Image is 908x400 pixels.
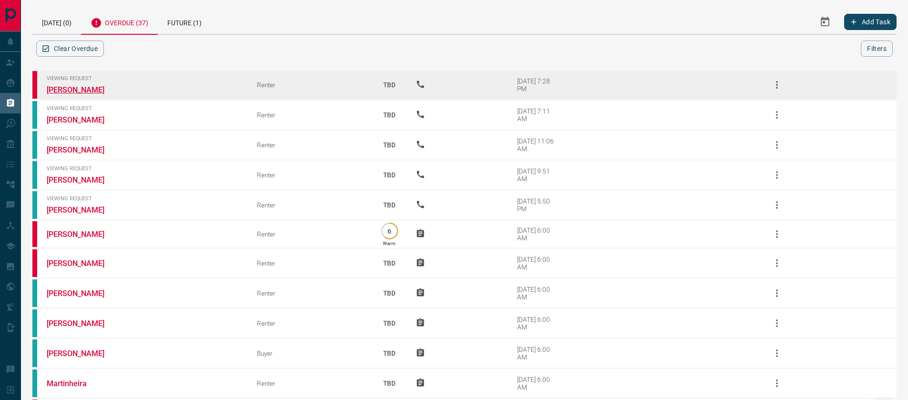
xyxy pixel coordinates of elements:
[47,175,118,185] a: [PERSON_NAME]
[32,221,37,247] div: property.ca
[517,107,558,123] div: [DATE] 7:11 AM
[517,376,558,391] div: [DATE] 6:00 AM
[257,201,363,209] div: Renter
[47,135,243,142] span: Viewing Request
[844,14,897,30] button: Add Task
[257,111,363,119] div: Renter
[47,205,118,215] a: [PERSON_NAME]
[517,316,558,331] div: [DATE] 6:00 AM
[377,132,401,158] p: TBD
[32,161,37,189] div: condos.ca
[47,349,118,358] a: [PERSON_NAME]
[377,280,401,306] p: TBD
[32,249,37,277] div: property.ca
[377,370,401,396] p: TBD
[158,10,211,34] div: Future (1)
[47,195,243,202] span: Viewing Request
[861,41,893,57] button: Filters
[377,102,401,128] p: TBD
[377,340,401,366] p: TBD
[383,241,396,246] p: Warm
[517,77,558,92] div: [DATE] 7:28 PM
[32,10,81,34] div: [DATE] (0)
[47,85,118,94] a: [PERSON_NAME]
[517,197,558,213] div: [DATE] 5:50 PM
[47,115,118,124] a: [PERSON_NAME]
[47,145,118,154] a: [PERSON_NAME]
[47,75,243,82] span: Viewing Request
[517,137,558,153] div: [DATE] 11:06 AM
[47,105,243,112] span: Viewing Request
[32,191,37,219] div: condos.ca
[47,379,118,388] a: Martinheira
[517,286,558,301] div: [DATE] 6:00 AM
[257,171,363,179] div: Renter
[517,167,558,183] div: [DATE] 9:51 AM
[517,256,558,271] div: [DATE] 6:00 AM
[377,250,401,276] p: TBD
[377,310,401,336] p: TBD
[32,101,37,129] div: condos.ca
[257,230,363,238] div: Renter
[257,289,363,297] div: Renter
[47,230,118,239] a: [PERSON_NAME]
[32,339,37,367] div: condos.ca
[32,309,37,337] div: condos.ca
[257,141,363,149] div: Renter
[32,131,37,159] div: condos.ca
[47,259,118,268] a: [PERSON_NAME]
[47,289,118,298] a: [PERSON_NAME]
[386,227,393,235] p: 6
[32,369,37,397] div: condos.ca
[517,346,558,361] div: [DATE] 6:00 AM
[377,192,401,218] p: TBD
[257,319,363,327] div: Renter
[257,349,363,357] div: Buyer
[814,10,837,33] button: Select Date Range
[32,71,37,99] div: property.ca
[517,226,558,242] div: [DATE] 6:00 AM
[257,379,363,387] div: Renter
[47,165,243,172] span: Viewing Request
[377,72,401,98] p: TBD
[47,319,118,328] a: [PERSON_NAME]
[377,162,401,188] p: TBD
[257,81,363,89] div: Renter
[257,259,363,267] div: Renter
[81,10,158,35] div: Overdue (37)
[36,41,104,57] button: Clear Overdue
[32,279,37,307] div: condos.ca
